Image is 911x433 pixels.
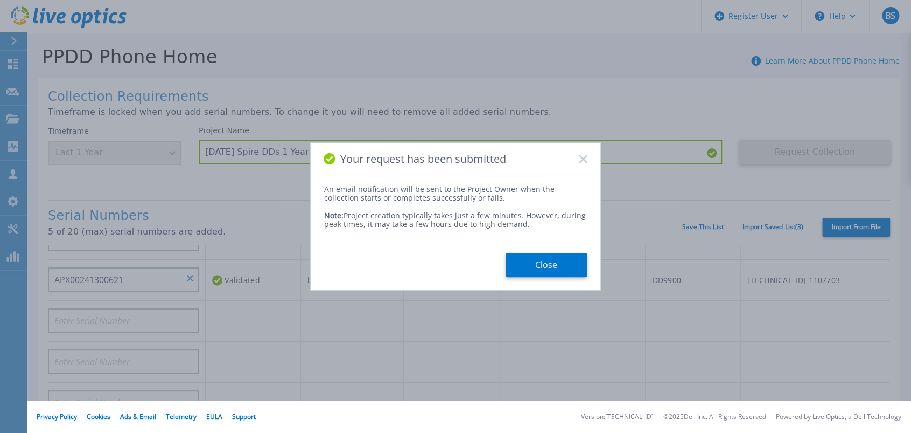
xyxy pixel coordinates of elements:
div: Project creation typically takes just a few minutes. However, during peak times, it may take a fe... [324,203,587,229]
a: Privacy Policy [37,412,77,421]
a: EULA [206,412,222,421]
div: An email notification will be sent to the Project Owner when the collection starts or completes s... [324,185,587,202]
a: Telemetry [166,412,197,421]
span: Your request has been submitted [340,153,506,165]
li: © 2025 Dell Inc. All Rights Reserved [663,414,766,421]
button: Close [506,253,587,277]
li: Powered by Live Optics, a Dell Technology [776,414,901,421]
a: Ads & Email [120,412,156,421]
a: Cookies [87,412,110,421]
a: Support [232,412,256,421]
li: Version: [TECHNICAL_ID] [581,414,654,421]
span: Note: [324,210,344,221]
